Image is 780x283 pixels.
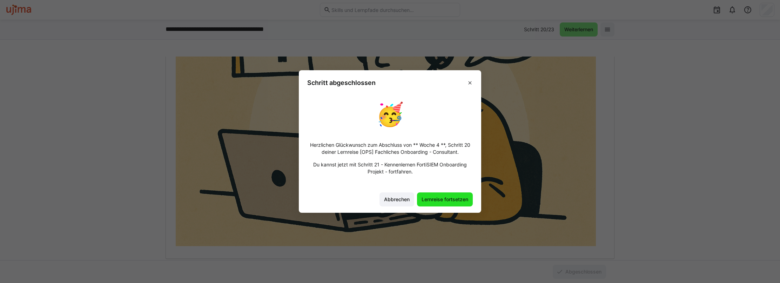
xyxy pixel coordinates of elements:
[379,192,414,206] button: Abbrechen
[307,79,376,87] h3: Schritt abgeschlossen
[307,161,473,175] p: Du kannst jetzt mit Schritt 21 - Kennenlernen FortiSIEM Onboarding Projekt - fortfahren.
[421,196,469,203] span: Lernreise fortsetzen
[376,98,404,130] p: 🥳
[307,141,473,156] p: Herzlichen Glückwunsch zum Abschluss von ** Woche 4 **, Schritt 20 deiner Lernreise [OPS] Fachlic...
[383,196,411,203] span: Abbrechen
[417,192,473,206] button: Lernreise fortsetzen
